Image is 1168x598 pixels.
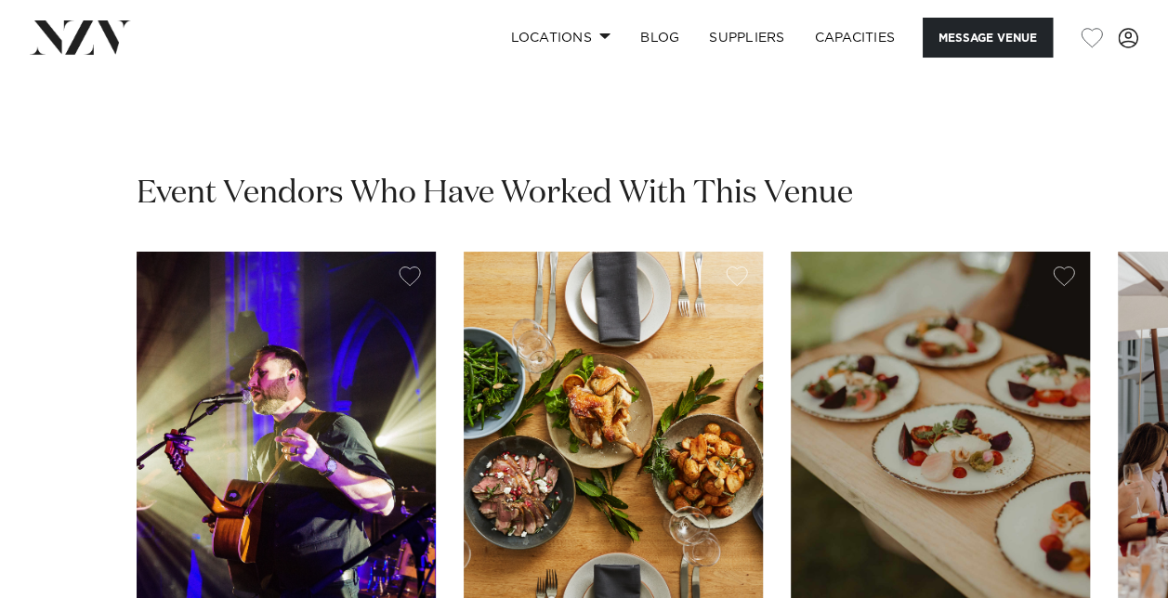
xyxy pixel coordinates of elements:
[495,18,625,58] a: Locations
[137,173,853,214] h2: Event Vendors Who Have Worked With This Venue
[800,18,911,58] a: Capacities
[694,18,799,58] a: SUPPLIERS
[625,18,694,58] a: BLOG
[923,18,1053,58] button: Message Venue
[30,20,131,54] img: nzv-logo.png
